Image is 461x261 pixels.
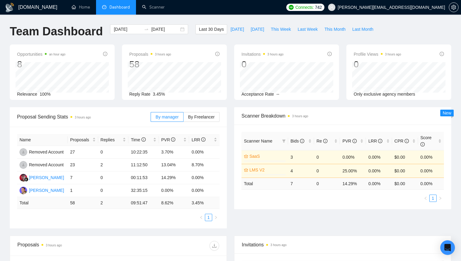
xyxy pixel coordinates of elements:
button: left [198,214,205,221]
div: [PERSON_NAME] [29,174,64,181]
a: SaaS [249,153,284,160]
button: Last Week [294,24,321,34]
input: Start date [114,26,141,33]
img: RA [20,161,27,169]
span: Bids [291,139,304,143]
td: 0 [314,164,340,178]
span: Proposals [70,136,91,143]
span: By Freelancer [188,115,215,119]
span: 100% [40,92,51,97]
a: homeHome [72,5,90,10]
td: 0.00% [159,184,189,197]
div: Proposals [17,241,118,251]
span: setting [449,5,458,10]
span: Dashboard [109,5,130,10]
span: This Month [324,26,345,33]
button: [DATE] [227,24,247,34]
span: right [438,196,442,200]
a: 1 [205,214,212,221]
span: 742 [315,4,322,11]
div: [PERSON_NAME] [29,187,64,194]
span: user [330,5,334,9]
span: Invitations [241,51,284,58]
td: 58 [68,197,98,209]
li: Next Page [437,195,444,202]
li: Next Page [212,214,220,221]
span: crown [244,154,248,158]
td: 1 [68,184,98,197]
span: filter [282,139,286,143]
span: Only exclusive agency members [354,92,415,97]
span: Time [131,137,145,142]
img: BS [20,187,27,194]
span: This Week [271,26,291,33]
span: info-circle [215,52,220,56]
td: 0.00% [366,164,392,178]
td: 7 [288,178,314,189]
time: 3 hours ago [292,115,308,118]
span: By manager [155,115,178,119]
td: 0.00% [189,171,220,184]
td: 4 [288,164,314,178]
time: 3 hours ago [385,53,401,56]
div: Removed Account [29,161,64,168]
span: info-circle [103,52,107,56]
button: left [422,195,429,202]
span: [DATE] [251,26,264,33]
span: left [199,216,203,219]
td: 10:22:35 [128,146,159,159]
span: info-circle [171,137,175,142]
input: End date [151,26,179,33]
button: download [209,241,219,251]
td: 0.00% [418,150,444,164]
span: info-circle [201,137,205,142]
td: 8.70% [189,159,220,171]
td: 0.00% [189,146,220,159]
span: crown [244,168,248,172]
td: 3 [288,150,314,164]
span: Re [316,139,327,143]
div: 58 [129,58,171,70]
td: 11:12:50 [128,159,159,171]
span: Scanner Name [244,139,272,143]
img: EG [20,174,27,182]
td: $0.00 [392,150,418,164]
td: 25.00% [340,164,366,178]
td: 0.00% [366,150,392,164]
td: 2 [98,159,129,171]
td: 0 [98,146,129,159]
span: Scanner Breakdown [241,112,444,120]
td: 0.00% [189,184,220,197]
button: right [212,214,220,221]
span: LRR [368,139,382,143]
td: 7 [68,171,98,184]
th: Proposals [68,134,98,146]
td: 32:35:15 [128,184,159,197]
span: right [214,216,218,219]
span: info-circle [300,139,304,143]
span: Last 30 Days [199,26,224,33]
span: 3.45% [153,92,165,97]
span: PVR [161,137,176,142]
td: 8.62 % [159,197,189,209]
td: 3.45 % [189,197,220,209]
td: 23 [68,159,98,171]
a: setting [449,5,459,10]
td: 0 [98,171,129,184]
span: Reply Rate [129,92,150,97]
a: BS[PERSON_NAME] [20,188,64,192]
span: Score [420,135,432,147]
td: 0 [314,178,340,189]
button: Last 30 Days [195,24,227,34]
li: Previous Page [198,214,205,221]
span: dashboard [102,5,106,9]
div: Removed Account [29,149,64,155]
span: CPR [395,139,409,143]
button: This Month [321,24,349,34]
span: New [443,111,451,115]
td: $ 0.00 [392,178,418,189]
span: Profile Views [354,51,401,58]
span: Acceptance Rate [241,92,274,97]
td: 27 [68,146,98,159]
